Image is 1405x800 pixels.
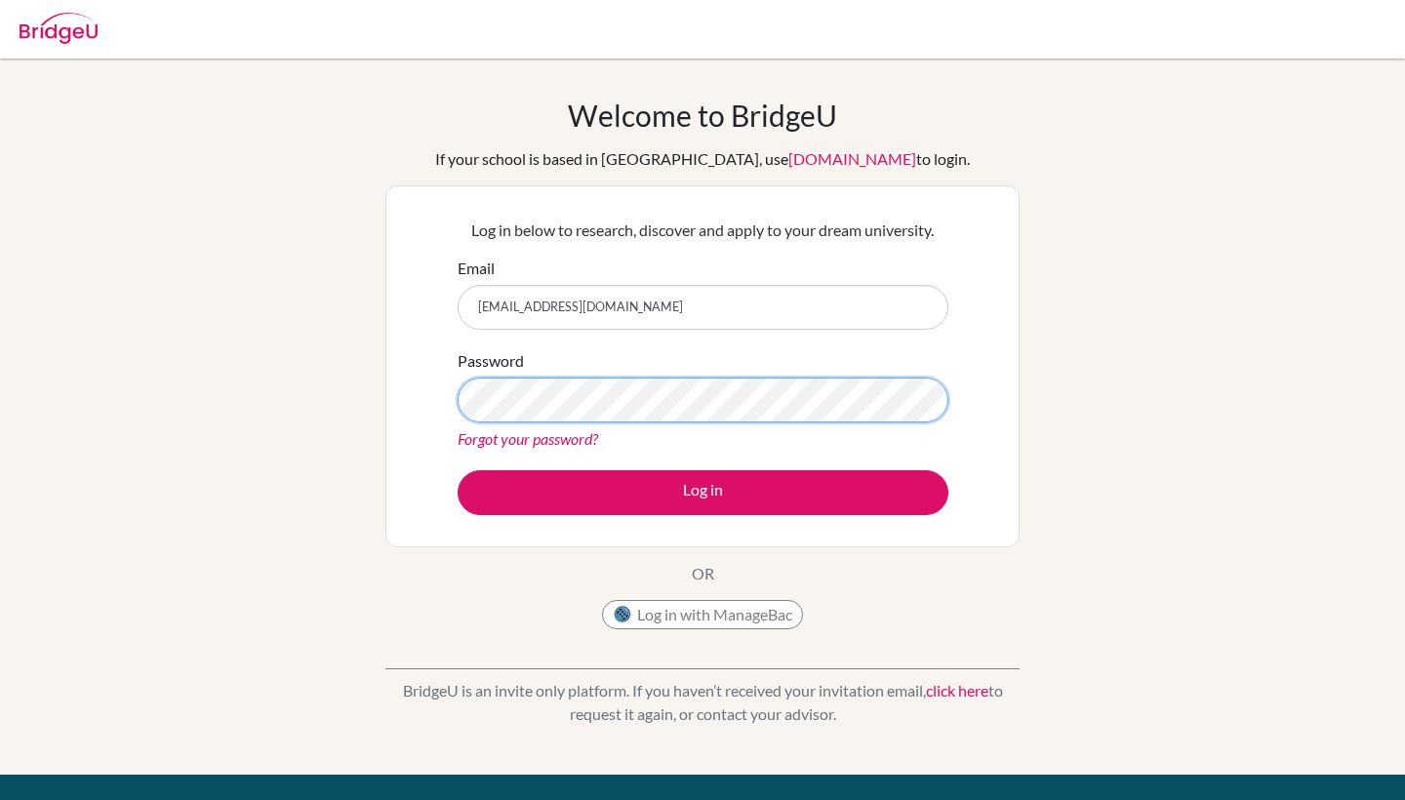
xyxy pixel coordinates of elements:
[692,562,714,585] p: OR
[458,257,495,280] label: Email
[568,98,837,133] h1: Welcome to BridgeU
[788,149,916,168] a: [DOMAIN_NAME]
[458,219,948,242] p: Log in below to research, discover and apply to your dream university.
[458,470,948,515] button: Log in
[602,600,803,629] button: Log in with ManageBac
[20,13,98,44] img: Bridge-U
[435,147,970,171] div: If your school is based in [GEOGRAPHIC_DATA], use to login.
[458,349,524,373] label: Password
[926,681,988,700] a: click here
[458,429,598,448] a: Forgot your password?
[385,679,1020,726] p: BridgeU is an invite only platform. If you haven’t received your invitation email, to request it ...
